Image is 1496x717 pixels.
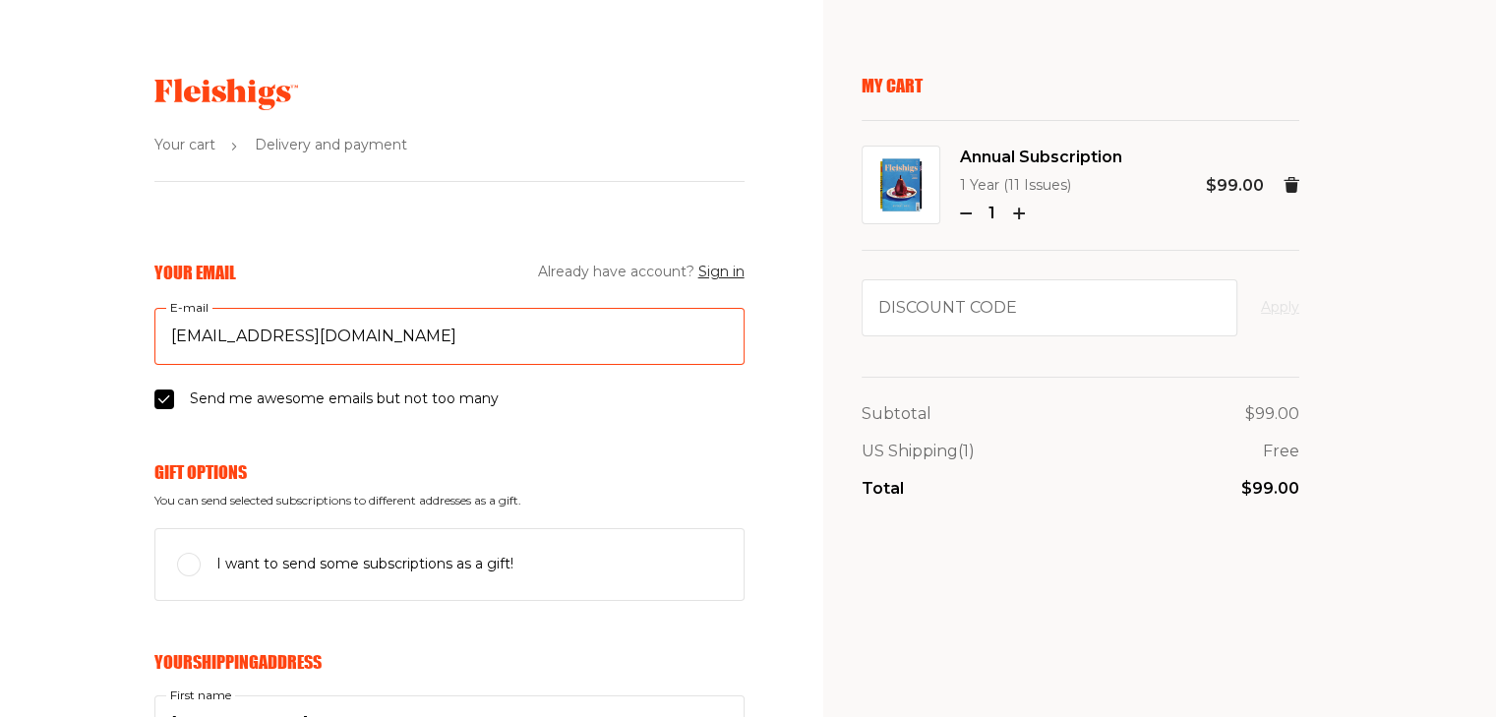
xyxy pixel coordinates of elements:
[166,297,212,319] label: E-mail
[1241,476,1299,502] p: $99.00
[1245,401,1299,427] p: $99.00
[862,476,904,502] p: Total
[154,494,745,508] span: You can send selected subscriptions to different addresses as a gift.
[538,261,745,284] span: Already have account?
[255,134,407,157] span: Delivery and payment
[154,389,174,409] input: Send me awesome emails but not too many
[960,174,1122,198] p: 1 Year (11 Issues)
[154,651,745,673] h6: Your Shipping Address
[154,308,745,365] input: E-mail
[1261,296,1299,320] button: Apply
[177,553,201,576] input: I want to send some subscriptions as a gift!
[1263,439,1299,464] p: Free
[862,439,975,464] p: US Shipping (1)
[698,261,745,284] button: Sign in
[154,262,236,283] h6: Your Email
[862,401,931,427] p: Subtotal
[980,201,1005,226] p: 1
[166,685,235,706] label: First name
[862,279,1237,336] input: Discount code
[154,461,745,483] h6: Gift Options
[154,134,215,157] span: Your cart
[880,158,922,211] img: Annual Subscription Image
[1206,173,1264,199] p: $99.00
[960,145,1122,170] span: Annual Subscription
[190,388,499,411] span: Send me awesome emails but not too many
[862,75,1299,96] p: My Cart
[216,553,513,576] span: I want to send some subscriptions as a gift!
